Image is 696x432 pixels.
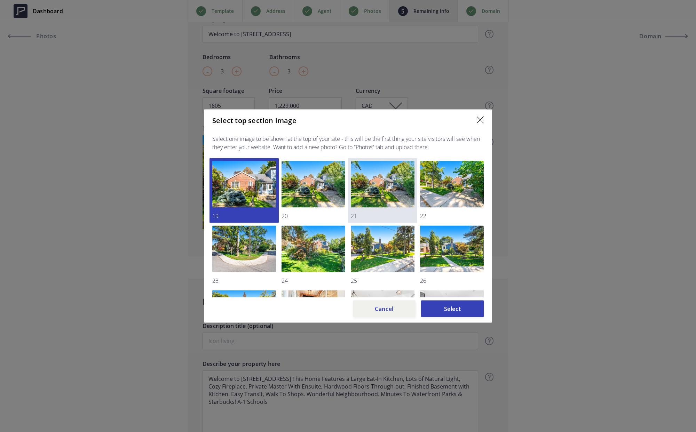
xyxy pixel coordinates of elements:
[212,117,296,125] h5: Select top section image
[282,212,345,220] p: 20
[282,277,345,285] p: 24
[420,212,484,220] p: 22
[477,116,484,123] img: close
[351,277,414,285] p: 25
[420,277,484,285] p: 26
[212,212,276,220] p: 19
[421,301,484,317] button: Select
[212,277,276,285] p: 23
[353,301,416,317] button: Cancel
[212,135,484,151] p: Select one image to be shown at the top of your site - this will be the first thing your site vis...
[351,212,414,220] p: 21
